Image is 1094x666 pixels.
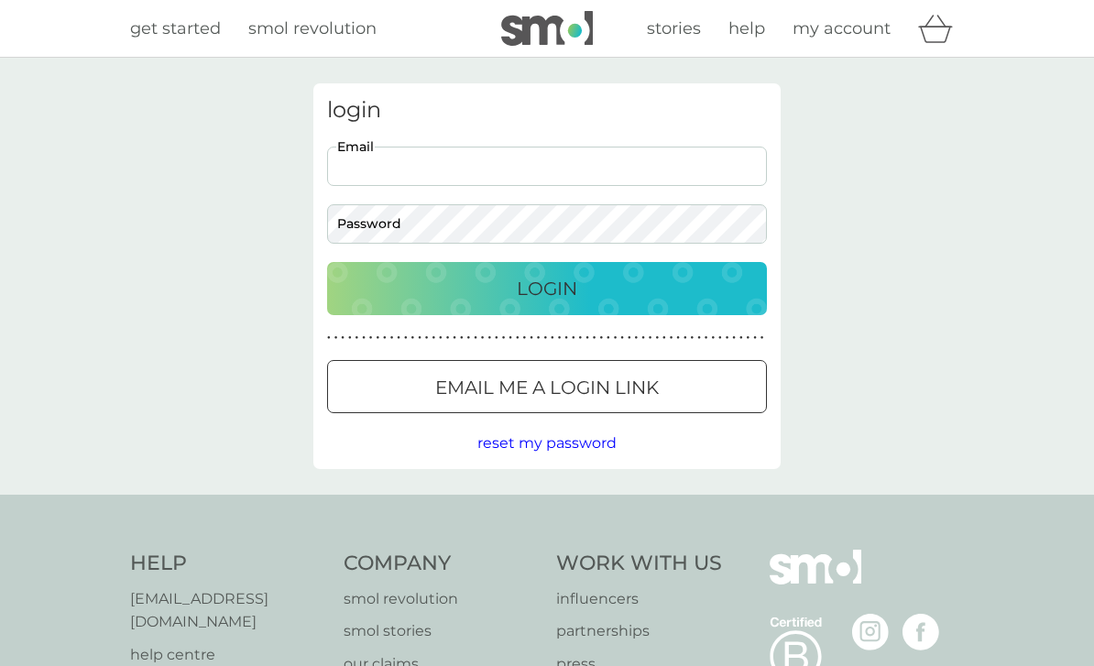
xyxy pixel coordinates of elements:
p: ● [543,333,547,343]
p: ● [593,333,596,343]
p: ● [460,333,464,343]
p: ● [635,333,639,343]
span: stories [647,18,701,38]
p: ● [711,333,715,343]
div: basket [918,10,964,47]
a: partnerships [556,619,722,643]
p: ● [327,333,331,343]
p: ● [718,333,722,343]
button: Email me a login link [327,360,767,413]
p: Login [517,274,577,303]
h4: Help [130,550,325,578]
a: smol revolution [248,16,377,42]
h4: Company [344,550,539,578]
p: ● [585,333,589,343]
p: ● [579,333,583,343]
button: reset my password [477,431,617,455]
p: ● [334,333,338,343]
a: influencers [556,587,722,611]
a: get started [130,16,221,42]
p: ● [523,333,527,343]
p: ● [425,333,429,343]
p: ● [495,333,498,343]
p: ● [383,333,387,343]
p: ● [747,333,750,343]
p: Email me a login link [435,373,659,402]
p: ● [411,333,415,343]
p: ● [390,333,394,343]
p: ● [439,333,443,343]
p: ● [670,333,673,343]
p: ● [607,333,610,343]
a: [EMAIL_ADDRESS][DOMAIN_NAME] [130,587,325,634]
span: my account [793,18,891,38]
p: ● [684,333,687,343]
p: ● [655,333,659,343]
p: ● [397,333,400,343]
span: reset my password [477,434,617,452]
p: ● [564,333,568,343]
p: ● [628,333,631,343]
p: ● [418,333,421,343]
p: ● [487,333,491,343]
a: my account [793,16,891,42]
p: ● [537,333,541,343]
p: ● [572,333,575,343]
p: ● [649,333,652,343]
p: ● [467,333,471,343]
h4: Work With Us [556,550,722,578]
button: Login [327,262,767,315]
p: ● [376,333,379,343]
p: ● [404,333,408,343]
p: ● [691,333,695,343]
p: ● [697,333,701,343]
p: ● [348,333,352,343]
p: ● [641,333,645,343]
p: ● [516,333,520,343]
p: ● [369,333,373,343]
p: ● [739,333,743,343]
img: visit the smol Instagram page [852,614,889,650]
a: smol stories [344,619,539,643]
p: ● [620,333,624,343]
a: help [728,16,765,42]
span: smol revolution [248,18,377,38]
p: ● [614,333,618,343]
p: ● [362,333,366,343]
p: ● [432,333,435,343]
p: ● [551,333,554,343]
p: ● [760,333,764,343]
span: help [728,18,765,38]
p: ● [356,333,359,343]
img: visit the smol Facebook page [903,614,939,650]
p: ● [599,333,603,343]
p: ● [676,333,680,343]
a: stories [647,16,701,42]
p: ● [446,333,450,343]
p: ● [558,333,562,343]
p: ● [474,333,477,343]
span: get started [130,18,221,38]
p: ● [341,333,345,343]
h3: login [327,97,767,124]
p: ● [753,333,757,343]
p: ● [732,333,736,343]
p: ● [502,333,506,343]
p: ● [726,333,729,343]
p: ● [530,333,533,343]
p: ● [705,333,708,343]
p: ● [481,333,485,343]
p: ● [509,333,512,343]
p: ● [662,333,666,343]
a: smol revolution [344,587,539,611]
img: smol [770,550,861,612]
p: ● [453,333,456,343]
img: smol [501,11,593,46]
